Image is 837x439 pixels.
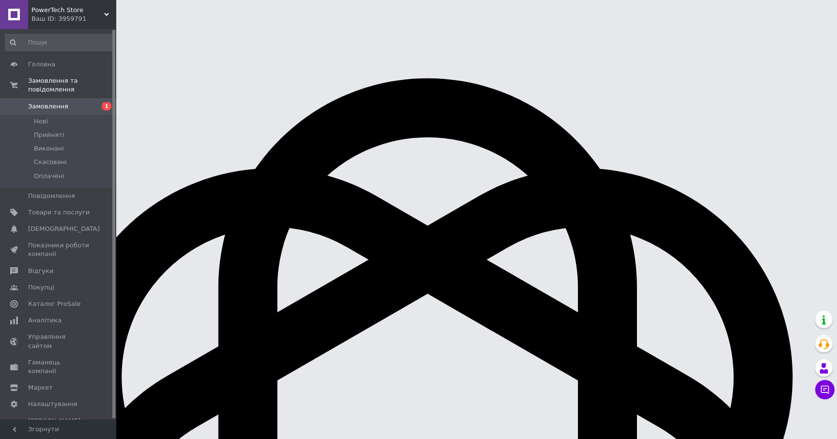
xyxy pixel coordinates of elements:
span: Нові [34,117,48,126]
span: Замовлення [28,102,68,111]
span: Товари та послуги [28,208,90,217]
span: Маркет [28,383,53,392]
span: Гаманець компанії [28,358,90,376]
span: Повідомлення [28,192,75,200]
span: Покупці [28,283,54,292]
div: Ваш ID: 3959791 [31,15,116,23]
span: 1 [102,102,111,110]
span: [DEMOGRAPHIC_DATA] [28,225,100,233]
button: Чат з покупцем [815,380,835,399]
span: Скасовані [34,158,67,167]
span: Управління сайтом [28,333,90,350]
span: Головна [28,60,55,69]
span: Аналітика [28,316,62,325]
span: Каталог ProSale [28,300,80,308]
span: PowerTech Store [31,6,104,15]
span: Прийняті [34,131,64,139]
span: Замовлення та повідомлення [28,76,116,94]
span: Налаштування [28,400,77,409]
input: Пошук [5,34,114,51]
span: Відгуки [28,267,53,275]
span: Виконані [34,144,64,153]
span: Показники роботи компанії [28,241,90,258]
span: Оплачені [34,172,64,181]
